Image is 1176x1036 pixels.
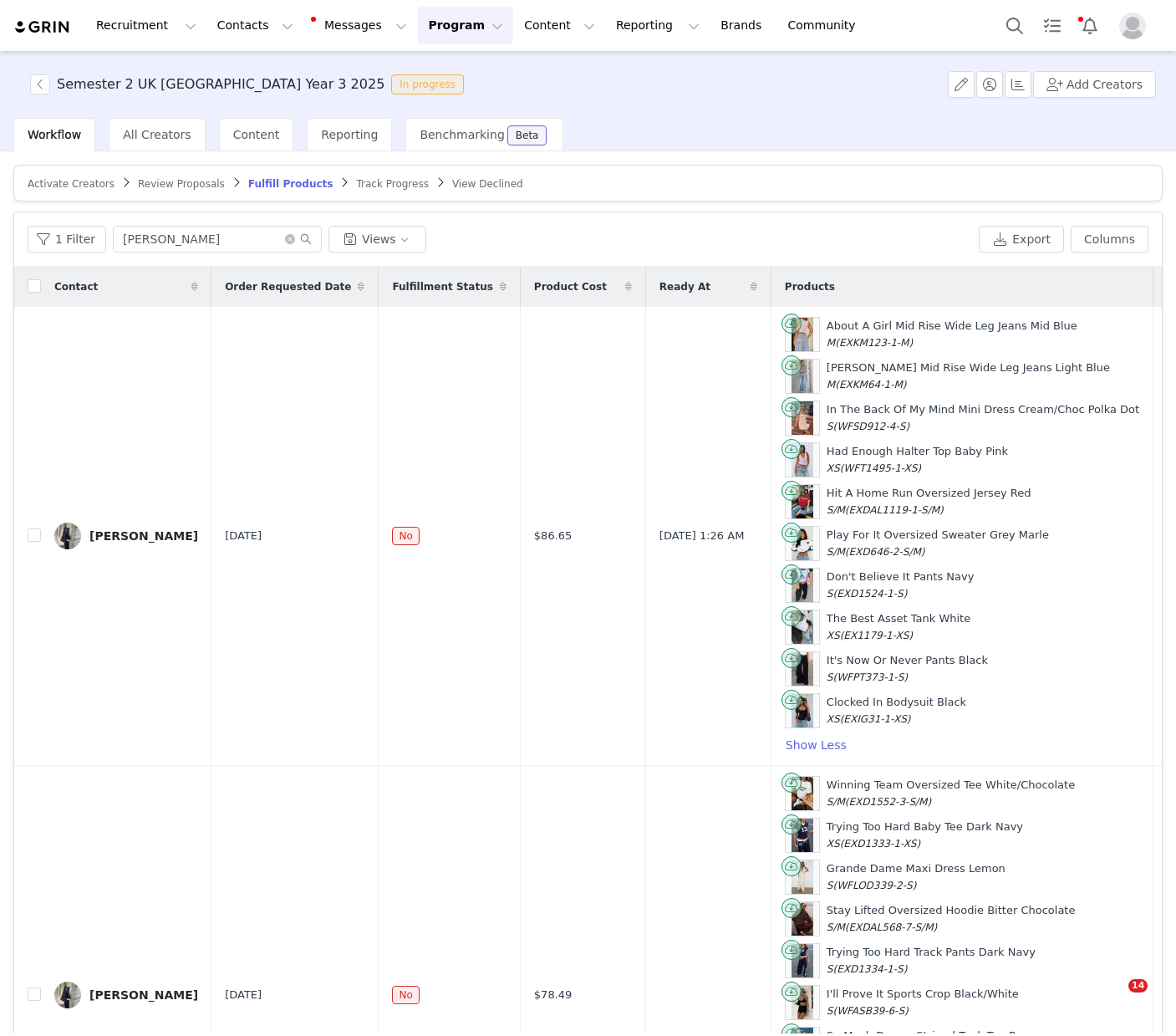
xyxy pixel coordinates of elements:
span: [DATE] [225,528,262,544]
span: M [827,379,835,390]
img: Product Image [792,527,813,560]
span: XS [827,462,840,474]
span: (EXKM123-1-M) [835,337,913,349]
span: (EXD1552-3-S/M) [845,796,931,808]
div: I'll Prove It Sports Crop Black/White [827,986,1019,1018]
span: (WFSD912-4-S) [832,421,909,432]
a: Community [778,7,873,44]
span: Product Cost [534,279,607,294]
button: Messages [304,7,417,44]
div: About A Girl Mid Rise Wide Leg Jeans Mid Blue [827,318,1077,350]
button: Profile [1109,13,1163,39]
a: [PERSON_NAME] [54,982,198,1008]
a: Brands [710,7,776,44]
img: Product Image [792,860,813,894]
h3: Semester 2 UK [GEOGRAPHIC_DATA] Year 3 2025 [57,74,384,94]
a: Tasks [1034,7,1071,44]
span: (WFASB39-6-S) [832,1005,908,1017]
span: Products [785,279,835,294]
img: Product Image [792,986,813,1019]
span: In progress [391,74,464,94]
button: Add Creators [1033,71,1156,98]
img: Product Image [792,819,813,852]
img: Product Image [792,944,813,977]
span: XS [827,630,840,641]
button: Content [514,7,605,44]
span: S [827,588,833,600]
span: All Creators [123,128,191,141]
span: (EXD1334-1-S) [832,963,907,975]
div: Had Enough Halter Top Baby Pink [827,443,1008,476]
div: Stay Lifted Oversized Hoodie Bitter Chocolate [827,902,1076,935]
img: Product Image [792,401,813,435]
span: (WFT1495-1-XS) [840,462,921,474]
span: Track Progress [356,178,428,190]
div: [PERSON_NAME] [89,529,198,543]
div: Winning Team Oversized Tee White/Chocolate [827,777,1075,809]
img: Product Image [792,694,813,727]
span: (WFLOD339-2-S) [832,880,916,891]
img: 3d3bc735-5299-4657-96fd-302ac5e8fa67.jpg [54,523,81,549]
div: Trying Too Hard Track Pants Dark Navy [827,944,1036,977]
div: The Best Asset Tank White [827,610,970,643]
span: (EXDAL1119-1-S/M) [845,504,944,516]
div: Trying Too Hard Baby Tee Dark Navy [827,819,1023,851]
div: Grande Dame Maxi Dress Lemon [827,860,1005,893]
button: Reporting [606,7,710,44]
div: Hit A Home Run Oversized Jersey Red [827,485,1031,518]
span: $78.49 [534,987,573,1003]
img: 3d3bc735-5299-4657-96fd-302ac5e8fa67.jpg [54,982,81,1008]
span: S [827,963,833,975]
span: S [827,671,833,683]
input: Search... [113,226,322,253]
span: No [392,986,419,1004]
button: Search [996,7,1033,44]
span: No [392,527,419,545]
span: Contact [54,279,98,294]
span: Order Requested Date [225,279,351,294]
span: Activate Creators [28,178,115,190]
i: icon: search [300,233,312,245]
span: 14 [1128,979,1148,993]
div: It's Now Or Never Pants Black [827,652,988,685]
span: [DATE] 1:26 AM [659,528,745,544]
span: (EX1179-1-XS) [840,630,913,641]
span: Ready At [659,279,710,294]
button: Notifications [1072,7,1108,44]
img: Product Image [792,318,813,351]
span: [object Object] [30,74,471,94]
img: Product Image [792,443,812,477]
span: (EXIG31-1-XS) [840,713,911,725]
span: S/M [827,796,845,808]
span: S/M [827,921,845,933]
span: View Declined [452,178,523,190]
span: S/M [827,504,845,516]
span: Benchmarking [420,128,504,141]
img: placeholder-profile.jpg [1119,13,1146,39]
button: 1 Filter [28,226,106,253]
div: Beta [516,130,539,140]
img: Product Image [792,777,813,810]
div: [PERSON_NAME] Mid Rise Wide Leg Jeans Light Blue [827,360,1110,392]
img: Product Image [792,902,812,936]
span: $86.65 [534,528,573,544]
button: Show Less [785,735,848,755]
span: (EXDAL568-7-S/M) [845,921,937,933]
iframe: Intercom live chat [1094,979,1134,1019]
div: [PERSON_NAME] [89,988,198,1002]
a: grin logo [13,19,72,35]
a: [PERSON_NAME] [54,523,198,549]
img: Product Image [792,485,813,518]
span: (EXKM64-1-M) [835,379,906,390]
button: Recruitment [86,7,206,44]
span: Fulfillment Status [392,279,492,294]
span: S [827,880,833,891]
span: S [827,421,833,432]
img: Product Image [792,569,813,602]
span: Reporting [321,128,378,141]
span: [DATE] [225,987,262,1003]
img: Product Image [792,360,813,393]
i: icon: close-circle [285,234,295,244]
span: Content [233,128,280,141]
div: Clocked In Bodysuit Black [827,694,966,727]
